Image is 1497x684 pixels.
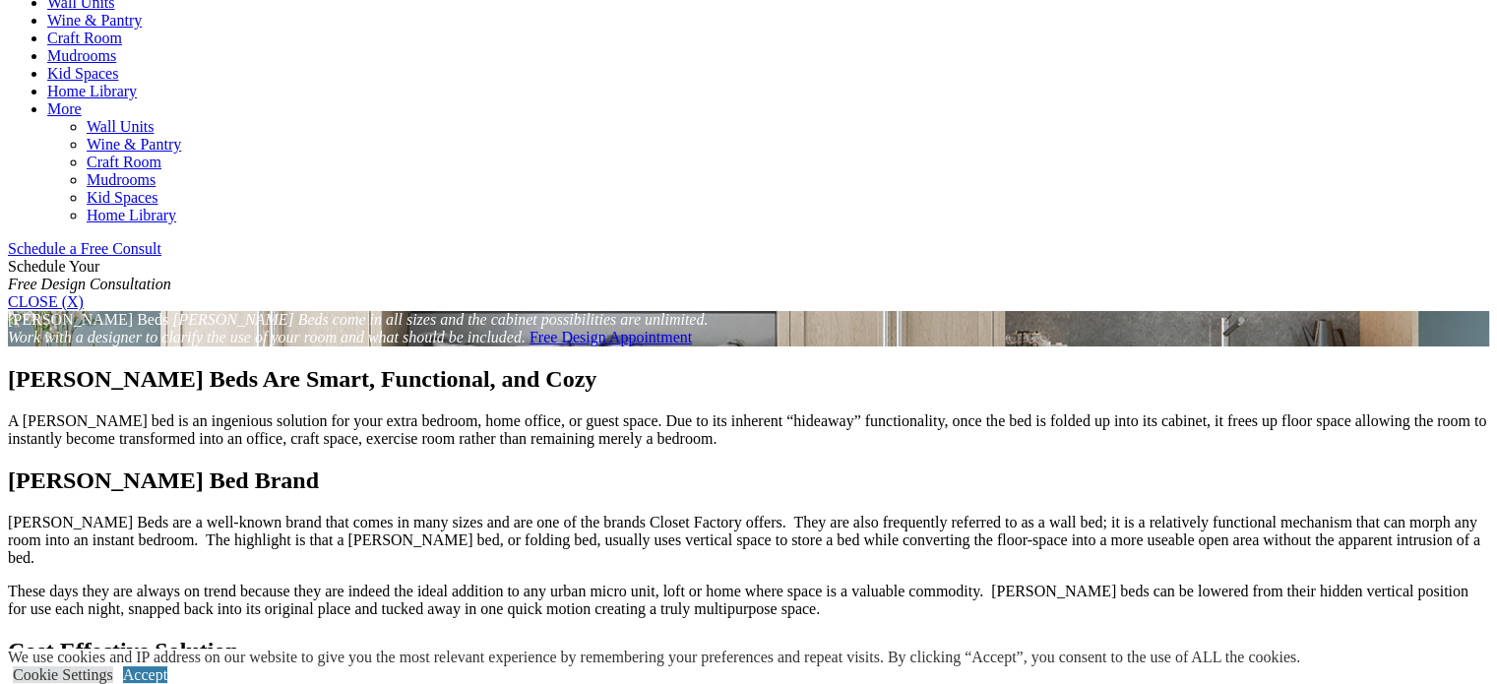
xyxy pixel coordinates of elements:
p: These days they are always on trend because they are indeed the ideal addition to any urban micro... [8,583,1489,618]
a: Wine & Pantry [47,12,142,29]
a: Wall Units [87,118,154,135]
a: Wine & Pantry [87,136,181,153]
div: We use cookies and IP address on our website to give you the most relevant experience by remember... [8,649,1300,666]
p: A [PERSON_NAME] bed is an ingenious solution for your extra bedroom, home office, or guest space.... [8,412,1489,448]
a: CLOSE (X) [8,293,84,310]
a: Craft Room [87,154,161,170]
span: [PERSON_NAME] Beds [8,311,168,328]
a: Free Design Appointment [530,329,692,345]
h2: [PERSON_NAME] Bed Brand [8,467,1489,494]
a: Craft Room [47,30,122,46]
a: Accept [123,666,167,683]
a: Cookie Settings [13,666,113,683]
a: Kid Spaces [47,65,118,82]
a: Home Library [47,83,137,99]
strong: [PERSON_NAME] Beds Are Smart, Functional, and Cozy [8,366,596,392]
em: [PERSON_NAME] Beds come in all sizes and the cabinet possibilities are unlimited. Work with a des... [8,311,708,345]
a: Mudrooms [87,171,156,188]
a: Home Library [87,207,176,223]
span: Schedule Your [8,258,171,292]
p: [PERSON_NAME] Beds are a well-known brand that comes in many sizes and are one of the brands Clos... [8,514,1489,567]
a: More menu text will display only on big screen [47,100,82,117]
a: Mudrooms [47,47,116,64]
a: Schedule a Free Consult (opens a dropdown menu) [8,240,161,257]
a: Kid Spaces [87,189,157,206]
em: Free Design Consultation [8,276,171,292]
h2: Cost Effective Solution [8,638,1489,664]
